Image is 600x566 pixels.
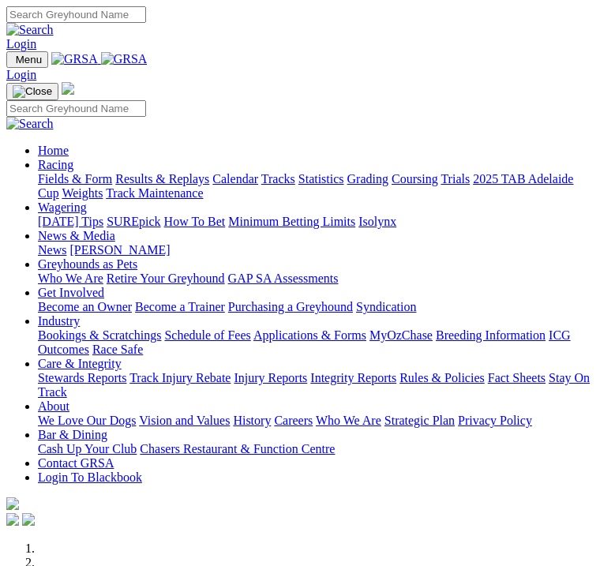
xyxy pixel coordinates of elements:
a: Vision and Values [139,414,230,427]
a: 2025 TAB Adelaide Cup [38,172,573,200]
a: Login To Blackbook [38,470,142,484]
input: Search [6,100,146,117]
a: History [233,414,271,427]
div: Bar & Dining [38,442,594,456]
button: Toggle navigation [6,51,48,68]
a: Become an Owner [38,300,132,313]
img: twitter.svg [22,513,35,526]
a: Home [38,144,69,157]
img: Search [6,23,54,37]
a: Privacy Policy [458,414,532,427]
a: [DATE] Tips [38,215,103,228]
a: Racing [38,158,73,171]
span: Menu [16,54,42,66]
a: Race Safe [92,343,143,356]
a: Statistics [298,172,344,186]
a: How To Bet [164,215,226,228]
a: MyOzChase [369,328,433,342]
a: Stay On Track [38,371,590,399]
a: Bookings & Scratchings [38,328,161,342]
a: About [38,399,69,413]
a: Fields & Form [38,172,112,186]
div: Industry [38,328,594,357]
div: Wagering [38,215,594,229]
a: News & Media [38,229,115,242]
a: Careers [274,414,313,427]
a: Login [6,37,36,51]
div: Greyhounds as Pets [38,272,594,286]
a: Who We Are [38,272,103,285]
img: Close [13,85,52,98]
a: Login [6,68,36,81]
div: Racing [38,172,594,201]
a: Schedule of Fees [164,328,250,342]
a: Become a Trainer [135,300,225,313]
a: Chasers Restaurant & Function Centre [140,442,335,455]
a: Retire Your Greyhound [107,272,225,285]
a: Track Injury Rebate [129,371,231,384]
div: Get Involved [38,300,594,314]
a: News [38,243,66,257]
a: Purchasing a Greyhound [228,300,353,313]
a: Tracks [261,172,295,186]
a: Breeding Information [436,328,546,342]
a: Syndication [356,300,416,313]
a: Care & Integrity [38,357,122,370]
a: Applications & Forms [253,328,366,342]
a: Wagering [38,201,87,214]
div: About [38,414,594,428]
a: Grading [347,172,388,186]
a: Isolynx [358,215,396,228]
a: [PERSON_NAME] [69,243,170,257]
a: ICG Outcomes [38,328,571,356]
a: Get Involved [38,286,104,299]
a: Cash Up Your Club [38,442,137,455]
img: Search [6,117,54,131]
img: GRSA [51,52,98,66]
a: Bar & Dining [38,428,107,441]
a: Industry [38,314,80,328]
a: Injury Reports [234,371,307,384]
a: Contact GRSA [38,456,114,470]
button: Toggle navigation [6,83,58,100]
a: Track Maintenance [106,186,203,200]
div: Care & Integrity [38,371,594,399]
a: SUREpick [107,215,160,228]
img: facebook.svg [6,513,19,526]
a: Stewards Reports [38,371,126,384]
img: logo-grsa-white.png [62,82,74,95]
img: GRSA [101,52,148,66]
a: We Love Our Dogs [38,414,136,427]
a: Minimum Betting Limits [228,215,355,228]
img: logo-grsa-white.png [6,497,19,510]
a: Weights [62,186,103,200]
a: Calendar [212,172,258,186]
a: Integrity Reports [310,371,396,384]
a: GAP SA Assessments [228,272,339,285]
a: Strategic Plan [384,414,455,427]
input: Search [6,6,146,23]
a: Who We Are [316,414,381,427]
a: Results & Replays [115,172,209,186]
div: News & Media [38,243,594,257]
a: Rules & Policies [399,371,485,384]
a: Greyhounds as Pets [38,257,137,271]
a: Coursing [392,172,438,186]
a: Fact Sheets [488,371,546,384]
a: Trials [441,172,470,186]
